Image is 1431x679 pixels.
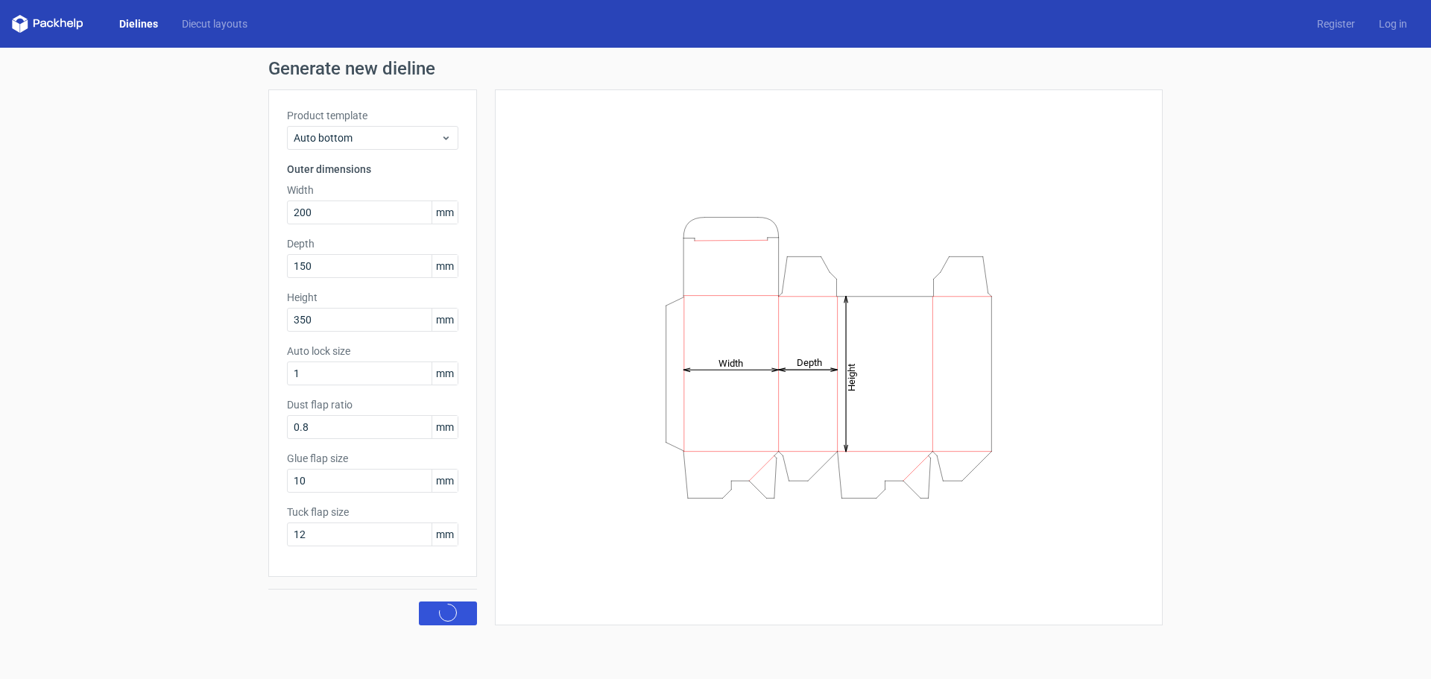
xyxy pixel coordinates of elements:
[107,16,170,31] a: Dielines
[287,108,458,123] label: Product template
[287,451,458,466] label: Glue flap size
[432,416,458,438] span: mm
[1367,16,1419,31] a: Log in
[294,130,440,145] span: Auto bottom
[268,60,1163,78] h1: Generate new dieline
[287,397,458,412] label: Dust flap ratio
[1305,16,1367,31] a: Register
[432,201,458,224] span: mm
[287,505,458,519] label: Tuck flap size
[170,16,259,31] a: Diecut layouts
[287,290,458,305] label: Height
[797,357,822,368] tspan: Depth
[432,362,458,385] span: mm
[287,236,458,251] label: Depth
[432,470,458,492] span: mm
[432,523,458,546] span: mm
[718,357,743,368] tspan: Width
[432,255,458,277] span: mm
[287,183,458,198] label: Width
[846,363,857,391] tspan: Height
[287,162,458,177] h3: Outer dimensions
[287,344,458,359] label: Auto lock size
[432,309,458,331] span: mm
